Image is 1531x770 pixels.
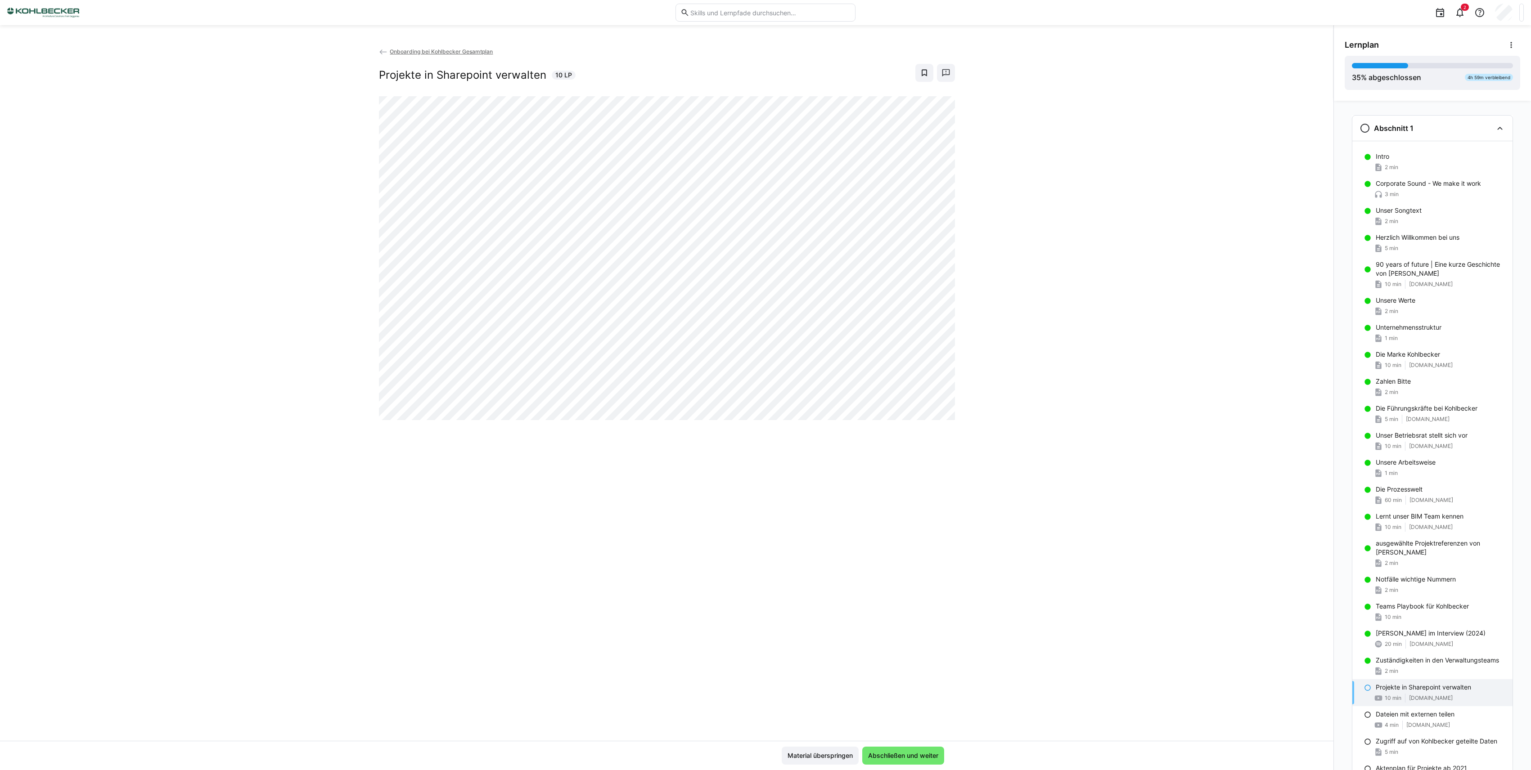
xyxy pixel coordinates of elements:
p: Unternehmensstruktur [1376,323,1441,332]
span: [DOMAIN_NAME] [1406,721,1450,729]
h3: Abschnitt 1 [1374,124,1414,133]
span: 10 min [1385,443,1401,450]
input: Skills und Lernpfade durchsuchen… [689,9,851,17]
span: 35 [1352,73,1361,82]
span: 10 LP [555,71,572,80]
p: Die Marke Kohlbecker [1376,350,1440,359]
span: 2 min [1385,560,1398,567]
span: 2 min [1385,218,1398,225]
span: 5 min [1385,245,1398,252]
span: [DOMAIN_NAME] [1409,281,1453,288]
span: [DOMAIN_NAME] [1409,694,1453,702]
span: 2 min [1385,389,1398,396]
span: 4 min [1385,721,1399,729]
button: Material überspringen [782,747,859,765]
p: Intro [1376,152,1389,161]
a: Onboarding bei Kohlbecker Gesamtplan [379,48,493,55]
h2: Projekte in Sharepoint verwalten [379,68,546,82]
p: Projekte in Sharepoint verwalten [1376,683,1471,692]
p: Zugriff auf von Kohlbecker geteilte Daten [1376,737,1497,746]
div: % abgeschlossen [1352,72,1421,83]
span: 5 min [1385,748,1398,756]
span: 10 min [1385,281,1401,288]
span: [DOMAIN_NAME] [1409,497,1453,504]
p: Unsere Arbeitsweise [1376,458,1436,467]
span: 5 min [1385,416,1398,423]
button: Abschließen und weiter [862,747,944,765]
p: Corporate Sound - We make it work [1376,179,1481,188]
span: Lernplan [1345,40,1379,50]
span: 10 min [1385,524,1401,531]
span: [DOMAIN_NAME] [1409,524,1453,531]
span: 2 [1463,4,1466,10]
span: 2 min [1385,308,1398,315]
span: 10 min [1385,694,1401,702]
p: Unser Betriebsrat stellt sich vor [1376,431,1468,440]
p: Lernt unser BIM Team kennen [1376,512,1463,521]
p: Teams Playbook für Kohlbecker [1376,602,1469,611]
span: 1 min [1385,470,1398,477]
span: [DOMAIN_NAME] [1409,640,1453,648]
p: 90 years of future | Eine kurze Geschichte von [PERSON_NAME] [1376,260,1505,278]
p: Die Prozesswelt [1376,485,1423,494]
span: Material überspringen [786,751,854,760]
p: Zahlen Bitte [1376,377,1411,386]
p: ausgewählte Projektreferenzen von [PERSON_NAME] [1376,539,1505,557]
p: Zuständigkeiten in den Verwaltungsteams [1376,656,1499,665]
span: 10 min [1385,613,1401,621]
p: Herzlich Willkommen bei uns [1376,233,1459,242]
span: [DOMAIN_NAME] [1406,416,1450,423]
span: 60 min [1385,497,1402,504]
span: 1 min [1385,335,1398,342]
span: [DOMAIN_NAME] [1409,362,1453,369]
p: Die Führungskräfte bei Kohlbecker [1376,404,1477,413]
span: 2 min [1385,667,1398,675]
span: 2 min [1385,586,1398,594]
span: 10 min [1385,362,1401,369]
span: 20 min [1385,640,1402,648]
span: Onboarding bei Kohlbecker Gesamtplan [390,48,493,55]
p: Unsere Werte [1376,296,1415,305]
span: 3 min [1385,191,1399,198]
div: 4h 59m verbleibend [1465,74,1513,81]
p: Notfälle wichtige Nummern [1376,575,1456,584]
span: 2 min [1385,164,1398,171]
p: Dateien mit externen teilen [1376,710,1454,719]
p: Unser Songtext [1376,206,1422,215]
span: Abschließen und weiter [867,751,940,760]
span: [DOMAIN_NAME] [1409,443,1453,450]
p: [PERSON_NAME] im Interview (2024) [1376,629,1486,638]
